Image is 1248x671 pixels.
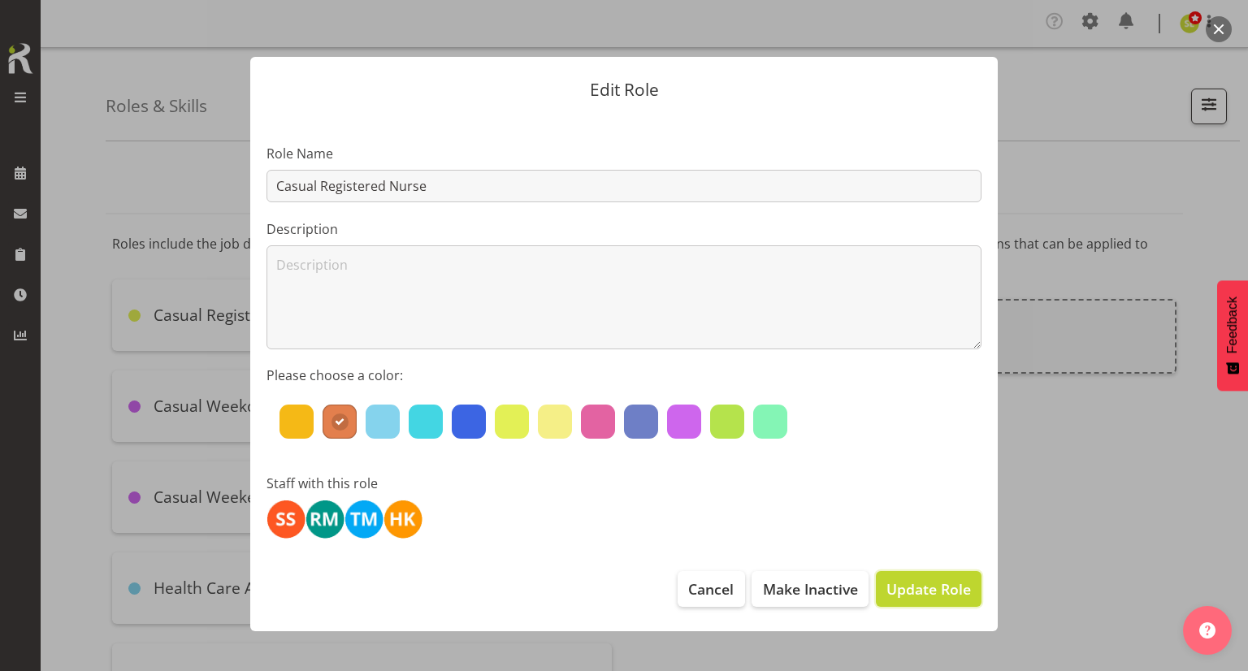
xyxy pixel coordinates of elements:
[383,500,422,539] img: hayley-keown11880.jpg
[266,144,981,163] label: Role Name
[886,578,971,600] span: Update Role
[266,366,981,385] label: Please choose a color:
[1225,297,1240,353] span: Feedback
[1217,280,1248,391] button: Feedback - Show survey
[344,500,383,539] img: tracy-moran11848.jpg
[876,571,981,607] button: Update Role
[752,571,868,607] button: Make Inactive
[688,578,734,600] span: Cancel
[266,81,981,98] p: Edit Role
[678,571,744,607] button: Cancel
[1199,622,1215,639] img: help-xxl-2.png
[266,219,981,239] label: Description
[266,500,305,539] img: sandy-stewart11846.jpg
[763,578,858,600] span: Make Inactive
[266,474,981,493] label: Staff with this role
[305,500,344,539] img: rachel-murphy11847.jpg
[266,170,981,202] input: Role Name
